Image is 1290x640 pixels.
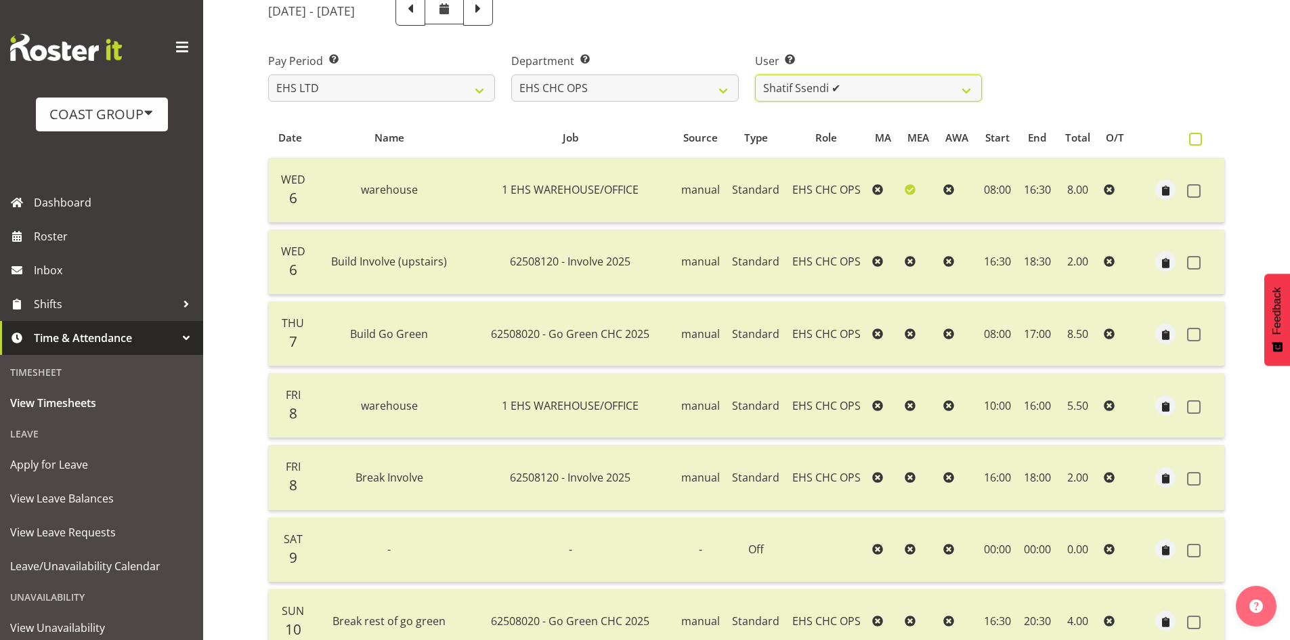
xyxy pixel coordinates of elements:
[815,130,837,146] span: Role
[726,301,786,366] td: Standard
[977,158,1018,223] td: 08:00
[977,517,1018,582] td: 00:00
[569,542,572,557] span: -
[1018,301,1056,366] td: 17:00
[510,470,630,485] span: 62508120 - Involve 2025
[977,301,1018,366] td: 08:00
[1057,301,1098,366] td: 8.50
[350,326,428,341] span: Build Go Green
[10,556,193,576] span: Leave/Unavailability Calendar
[1249,599,1263,613] img: help-xxl-2.png
[1106,130,1124,146] span: O/T
[356,470,423,485] span: Break Involve
[268,3,355,18] h5: [DATE] - [DATE]
[1057,158,1098,223] td: 8.00
[289,332,297,351] span: 7
[1018,373,1056,438] td: 16:00
[1018,230,1056,295] td: 18:30
[34,260,196,280] span: Inbox
[374,130,404,146] span: Name
[285,620,301,639] span: 10
[681,398,720,413] span: manual
[1065,130,1090,146] span: Total
[34,192,196,213] span: Dashboard
[511,53,738,69] label: Department
[563,130,578,146] span: Job
[282,316,304,330] span: Thu
[1018,158,1056,223] td: 16:30
[387,542,391,557] span: -
[361,182,418,197] span: warehouse
[726,230,786,295] td: Standard
[681,254,720,269] span: manual
[491,614,649,628] span: 62508020 - Go Green CHC 2025
[361,398,418,413] span: warehouse
[289,548,297,567] span: 9
[977,445,1018,510] td: 16:00
[286,459,301,474] span: Fri
[502,182,639,197] span: 1 EHS WAREHOUSE/OFFICE
[502,398,639,413] span: 1 EHS WAREHOUSE/OFFICE
[792,254,861,269] span: EHS CHC OPS
[3,583,200,611] div: Unavailability
[683,130,718,146] span: Source
[268,53,495,69] label: Pay Period
[10,522,193,542] span: View Leave Requests
[726,158,786,223] td: Standard
[792,326,861,341] span: EHS CHC OPS
[1264,274,1290,366] button: Feedback - Show survey
[289,260,297,279] span: 6
[10,618,193,638] span: View Unavailability
[289,475,297,494] span: 8
[792,614,861,628] span: EHS CHC OPS
[699,542,702,557] span: -
[1057,230,1098,295] td: 2.00
[681,182,720,197] span: manual
[34,294,176,314] span: Shifts
[1057,445,1098,510] td: 2.00
[907,130,929,146] span: MEA
[49,104,154,125] div: COAST GROUP
[10,34,122,61] img: Rosterit website logo
[3,386,200,420] a: View Timesheets
[10,393,193,413] span: View Timesheets
[282,603,304,618] span: Sun
[3,549,200,583] a: Leave/Unavailability Calendar
[977,230,1018,295] td: 16:30
[726,373,786,438] td: Standard
[977,373,1018,438] td: 10:00
[34,226,196,247] span: Roster
[726,517,786,582] td: Off
[3,515,200,549] a: View Leave Requests
[1028,130,1046,146] span: End
[10,454,193,475] span: Apply for Leave
[875,130,891,146] span: MA
[510,254,630,269] span: 62508120 - Involve 2025
[681,470,720,485] span: manual
[281,244,305,259] span: Wed
[289,404,297,423] span: 8
[985,130,1010,146] span: Start
[289,188,297,207] span: 6
[1057,373,1098,438] td: 5.50
[10,488,193,509] span: View Leave Balances
[681,326,720,341] span: manual
[792,470,861,485] span: EHS CHC OPS
[792,398,861,413] span: EHS CHC OPS
[1271,287,1283,335] span: Feedback
[1018,445,1056,510] td: 18:00
[332,614,446,628] span: Break rest of go green
[284,532,303,547] span: Sat
[681,614,720,628] span: manual
[281,172,305,187] span: Wed
[3,358,200,386] div: Timesheet
[3,482,200,515] a: View Leave Balances
[286,387,301,402] span: Fri
[792,182,861,197] span: EHS CHC OPS
[491,326,649,341] span: 62508020 - Go Green CHC 2025
[278,130,302,146] span: Date
[1057,517,1098,582] td: 0.00
[1018,517,1056,582] td: 00:00
[744,130,768,146] span: Type
[726,445,786,510] td: Standard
